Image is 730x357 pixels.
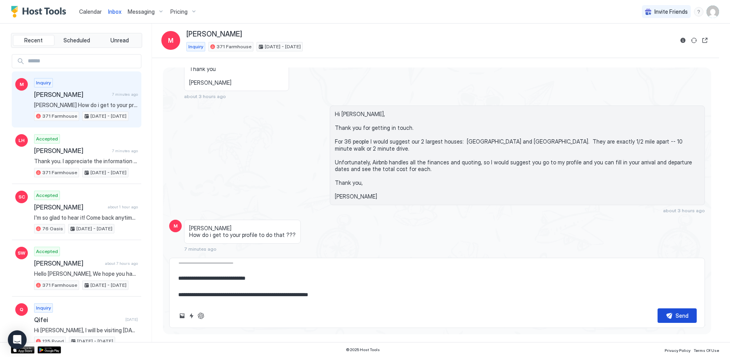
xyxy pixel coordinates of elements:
[112,92,138,97] span: 7 minutes ago
[76,225,112,232] span: [DATE] - [DATE]
[105,261,138,266] span: about 7 hours ago
[700,36,710,45] button: Open reservation
[34,259,102,267] span: [PERSON_NAME]
[34,203,105,211] span: [PERSON_NAME]
[694,7,703,16] div: menu
[36,304,51,311] span: Inquiry
[189,225,296,239] span: [PERSON_NAME] How do i get to your profile to do that ???
[13,35,54,46] button: Recent
[665,346,690,354] a: Privacy Policy
[335,111,700,200] span: Hi [PERSON_NAME], Thank you for getting in touch. For 36 people I would suggest our 2 largest hou...
[20,81,24,88] span: M
[186,30,242,39] span: [PERSON_NAME]
[265,43,301,50] span: [DATE] - [DATE]
[128,8,155,15] span: Messaging
[42,225,63,232] span: 76 Oasis
[34,102,138,109] span: [PERSON_NAME] How do i get to your profile to do that ???
[56,35,98,46] button: Scheduled
[168,36,173,45] span: M
[34,316,122,324] span: Qifei
[187,311,196,321] button: Quick reply
[34,147,109,155] span: [PERSON_NAME]
[79,7,102,16] a: Calendar
[34,327,138,334] span: Hi [PERSON_NAME], I will be visiting [DATE]-[DATE], I have a few question regarding your house -w...
[665,348,690,353] span: Privacy Policy
[20,306,23,313] span: Q
[11,33,142,48] div: tab-group
[184,246,217,252] span: 7 minutes ago
[170,8,188,15] span: Pricing
[8,330,27,349] div: Open Intercom Messenger
[36,135,58,142] span: Accepted
[24,37,43,44] span: Recent
[108,8,121,15] span: Inbox
[177,311,187,321] button: Upload image
[196,311,206,321] button: ChatGPT Auto Reply
[125,317,138,322] span: [DATE]
[11,346,34,353] a: App Store
[676,311,688,320] div: Send
[34,158,138,165] span: Thank you. I appreciate the information and your candor. [PERSON_NAME]
[346,347,380,352] span: © 2025 Host Tools
[108,204,138,209] span: about 1 hour ago
[36,79,51,86] span: Inquiry
[36,248,58,255] span: Accepted
[34,91,109,98] span: [PERSON_NAME]
[77,338,113,345] span: [DATE] - [DATE]
[34,214,138,221] span: I'm so glad to hear it! Come back anytime, to this or any of our other houses.
[42,338,64,345] span: 125 Pond
[36,192,58,199] span: Accepted
[42,113,77,120] span: 371 Farmhouse
[108,7,121,16] a: Inbox
[654,8,688,15] span: Invite Friends
[38,346,61,353] a: Google Play Store
[25,55,141,68] input: Input Field
[694,348,719,353] span: Terms Of Use
[63,37,90,44] span: Scheduled
[707,5,719,18] div: User profile
[90,113,126,120] span: [DATE] - [DATE]
[110,37,129,44] span: Unread
[188,43,203,50] span: Inquiry
[79,8,102,15] span: Calendar
[99,35,140,46] button: Unread
[112,148,138,153] span: 7 minutes ago
[658,308,697,323] button: Send
[663,208,705,213] span: about 3 hours ago
[42,282,77,289] span: 371 Farmhouse
[694,346,719,354] a: Terms Of Use
[11,6,70,18] a: Host Tools Logo
[173,222,178,229] span: M
[217,43,251,50] span: 371 Farmhouse
[678,36,688,45] button: Reservation information
[18,250,25,257] span: SW
[34,270,138,277] span: Hello [PERSON_NAME], We hope you had a wonderful time staying at our home. It would be really gre...
[184,93,226,99] span: about 3 hours ago
[689,36,699,45] button: Sync reservation
[42,169,77,176] span: 371 Farmhouse
[90,169,126,176] span: [DATE] - [DATE]
[90,282,126,289] span: [DATE] - [DATE]
[18,193,25,200] span: SC
[18,137,25,144] span: LH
